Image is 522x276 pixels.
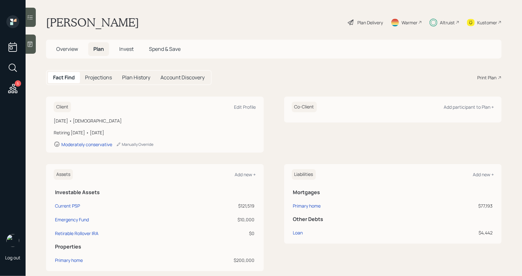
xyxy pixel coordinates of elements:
h6: Assets [54,169,73,180]
div: 5 [15,80,21,87]
h1: [PERSON_NAME] [46,15,139,29]
div: $10,000 [189,216,255,223]
div: Edit Profile [234,104,256,110]
div: Log out [5,255,20,261]
div: Retirable Rollover IRA [55,230,98,237]
div: Retiring [DATE] • [DATE] [54,129,256,136]
div: Primary home [293,202,321,209]
span: Invest [119,45,134,52]
h5: Plan History [122,75,150,81]
div: Kustomer [477,19,497,26]
h6: Co-Client [292,102,317,112]
span: Plan [93,45,104,52]
h5: Mortgages [293,189,493,195]
div: Manually Override [116,142,153,147]
div: $0 [189,230,255,237]
div: Primary home [55,257,83,264]
div: Add participant to Plan + [444,104,494,110]
h6: Client [54,102,71,112]
h5: Properties [55,244,255,250]
div: Altruist [440,19,455,26]
div: Add new + [473,171,494,177]
div: Emergency Fund [55,216,89,223]
div: Plan Delivery [357,19,383,26]
span: Spend & Save [149,45,181,52]
div: Loan [293,229,303,236]
h5: Investable Assets [55,189,255,195]
div: Current PSP [55,202,80,209]
div: Print Plan [477,74,496,81]
h5: Other Debts [293,216,493,222]
h6: Liabilities [292,169,316,180]
div: $4,442 [423,229,493,236]
img: treva-nostdahl-headshot.png [6,234,19,247]
div: [DATE] • [DEMOGRAPHIC_DATA] [54,117,256,124]
span: Overview [56,45,78,52]
div: $121,519 [189,202,255,209]
div: $200,000 [189,257,255,264]
div: $77,193 [423,202,493,209]
div: Moderately conservative [61,141,112,147]
h5: Fact Find [53,75,75,81]
div: Add new + [235,171,256,177]
h5: Projections [85,75,112,81]
div: Warmer [401,19,417,26]
h5: Account Discovery [160,75,205,81]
